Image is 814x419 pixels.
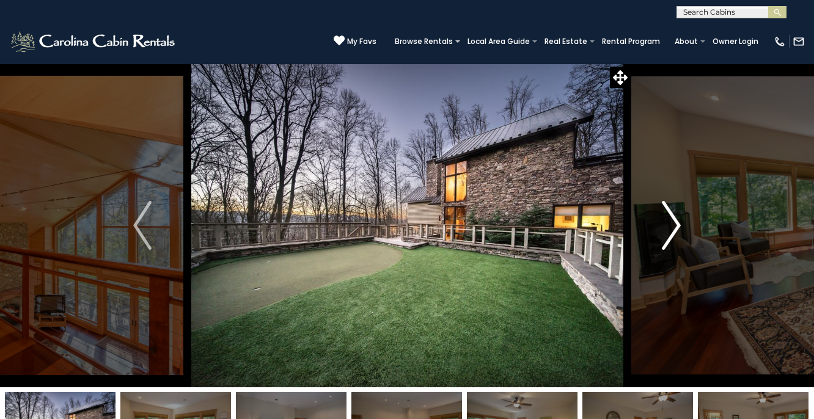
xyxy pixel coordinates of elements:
[596,33,666,50] a: Rental Program
[133,201,152,250] img: arrow
[706,33,765,50] a: Owner Login
[631,64,712,387] button: Next
[461,33,536,50] a: Local Area Guide
[662,201,681,250] img: arrow
[334,35,376,48] a: My Favs
[538,33,593,50] a: Real Estate
[102,64,183,387] button: Previous
[389,33,459,50] a: Browse Rentals
[669,33,704,50] a: About
[347,36,376,47] span: My Favs
[9,29,178,54] img: White-1-2.png
[774,35,786,48] img: phone-regular-white.png
[793,35,805,48] img: mail-regular-white.png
